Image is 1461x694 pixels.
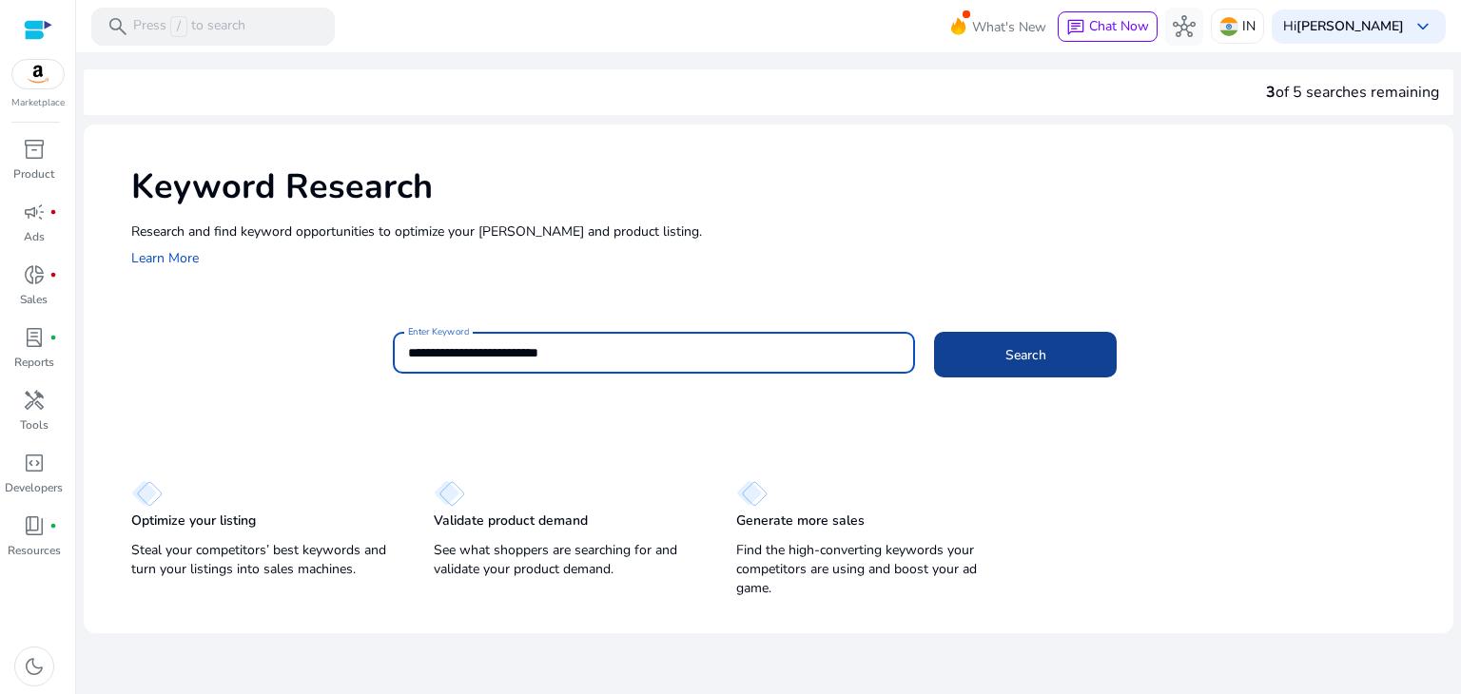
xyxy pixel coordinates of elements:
span: dark_mode [23,655,46,678]
p: Resources [8,542,61,559]
span: / [170,16,187,37]
p: Optimize your listing [131,511,256,530]
span: donut_small [23,263,46,286]
button: hub [1165,8,1203,46]
span: chat [1066,18,1085,37]
p: Press to search [133,16,245,37]
p: Product [13,165,54,183]
span: handyman [23,389,46,412]
img: diamond.svg [736,480,768,507]
img: in.svg [1219,17,1238,36]
p: Marketplace [11,96,65,110]
img: amazon.svg [12,60,64,88]
span: hub [1173,15,1196,38]
span: fiber_manual_record [49,208,57,216]
img: diamond.svg [131,480,163,507]
span: What's New [972,10,1046,44]
button: Search [934,332,1117,377]
p: Validate product demand [434,511,588,530]
span: fiber_manual_record [49,271,57,279]
p: Developers [5,479,63,496]
button: chatChat Now [1058,11,1158,42]
span: 3 [1266,82,1276,103]
p: Hi [1283,20,1404,33]
p: Ads [24,228,45,245]
p: Sales [20,291,48,308]
p: Generate more sales [736,511,865,530]
span: lab_profile [23,326,46,349]
span: book_4 [23,514,46,537]
span: keyboard_arrow_down [1412,15,1434,38]
mat-label: Enter Keyword [408,325,469,338]
a: Learn More [131,249,199,267]
p: Tools [20,416,49,434]
h1: Keyword Research [131,166,1434,207]
span: search [107,15,129,38]
b: [PERSON_NAME] [1296,17,1404,35]
p: IN [1242,10,1256,43]
p: See what shoppers are searching for and validate your product demand. [434,541,698,579]
p: Reports [14,354,54,371]
p: Find the high-converting keywords your competitors are using and boost your ad game. [736,541,1001,598]
p: Research and find keyword opportunities to optimize your [PERSON_NAME] and product listing. [131,222,1434,241]
span: campaign [23,201,46,223]
p: Steal your competitors’ best keywords and turn your listings into sales machines. [131,541,396,579]
span: fiber_manual_record [49,522,57,530]
img: diamond.svg [434,480,465,507]
span: Search [1005,345,1046,365]
span: inventory_2 [23,138,46,161]
div: of 5 searches remaining [1266,81,1439,104]
span: Chat Now [1089,17,1149,35]
span: code_blocks [23,452,46,474]
span: fiber_manual_record [49,334,57,341]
